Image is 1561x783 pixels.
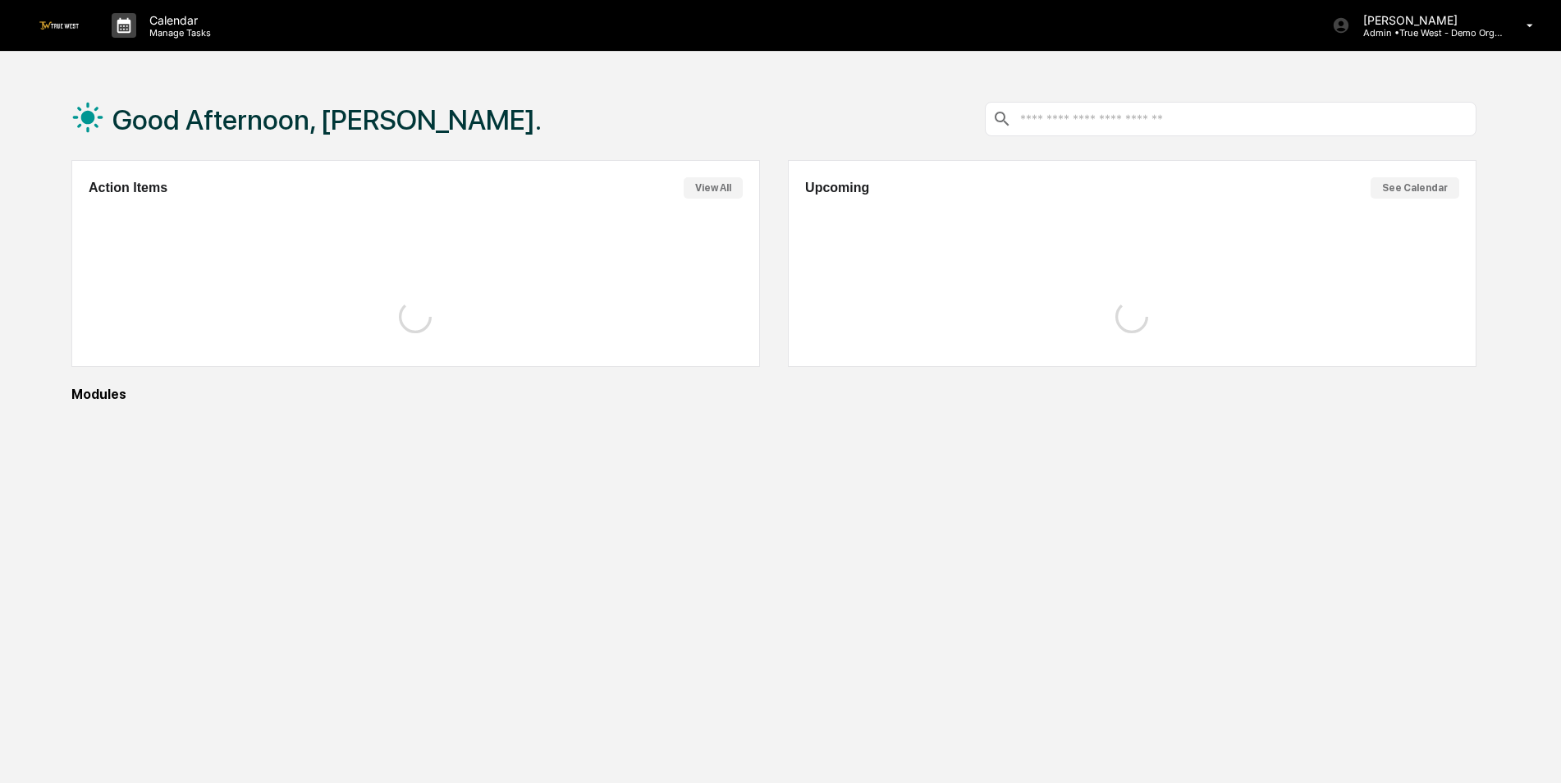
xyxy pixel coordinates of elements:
p: Calendar [136,13,219,27]
img: logo [39,21,79,29]
button: View All [684,177,743,199]
h2: Action Items [89,181,167,195]
p: [PERSON_NAME] [1350,13,1503,27]
div: Modules [71,387,1476,402]
p: Manage Tasks [136,27,219,39]
h1: Good Afternoon, [PERSON_NAME]. [112,103,542,136]
p: Admin • True West - Demo Organization [1350,27,1503,39]
button: See Calendar [1371,177,1459,199]
h2: Upcoming [805,181,869,195]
